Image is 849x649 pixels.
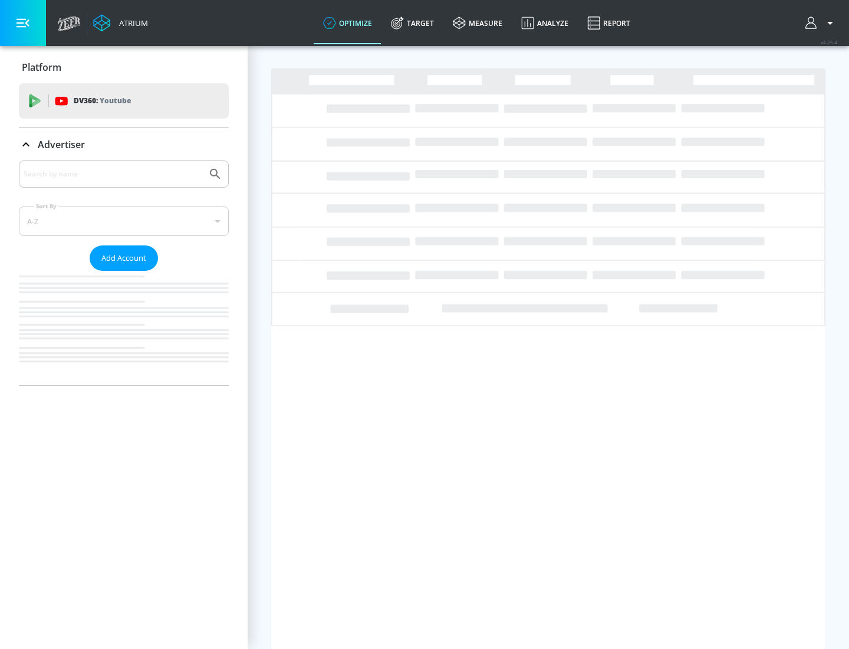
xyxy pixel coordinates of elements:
p: Platform [22,61,61,74]
div: Advertiser [19,128,229,161]
p: Youtube [100,94,131,107]
p: Advertiser [38,138,85,151]
a: Report [578,2,640,44]
div: Advertiser [19,160,229,385]
div: DV360: Youtube [19,83,229,119]
a: measure [443,2,512,44]
span: Add Account [101,251,146,265]
a: Analyze [512,2,578,44]
input: Search by name [24,166,202,182]
a: optimize [314,2,381,44]
nav: list of Advertiser [19,271,229,385]
a: Atrium [93,14,148,32]
div: A-Z [19,206,229,236]
span: v 4.25.4 [821,39,837,45]
div: Platform [19,51,229,84]
div: Atrium [114,18,148,28]
label: Sort By [34,202,59,210]
button: Add Account [90,245,158,271]
a: Target [381,2,443,44]
p: DV360: [74,94,131,107]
